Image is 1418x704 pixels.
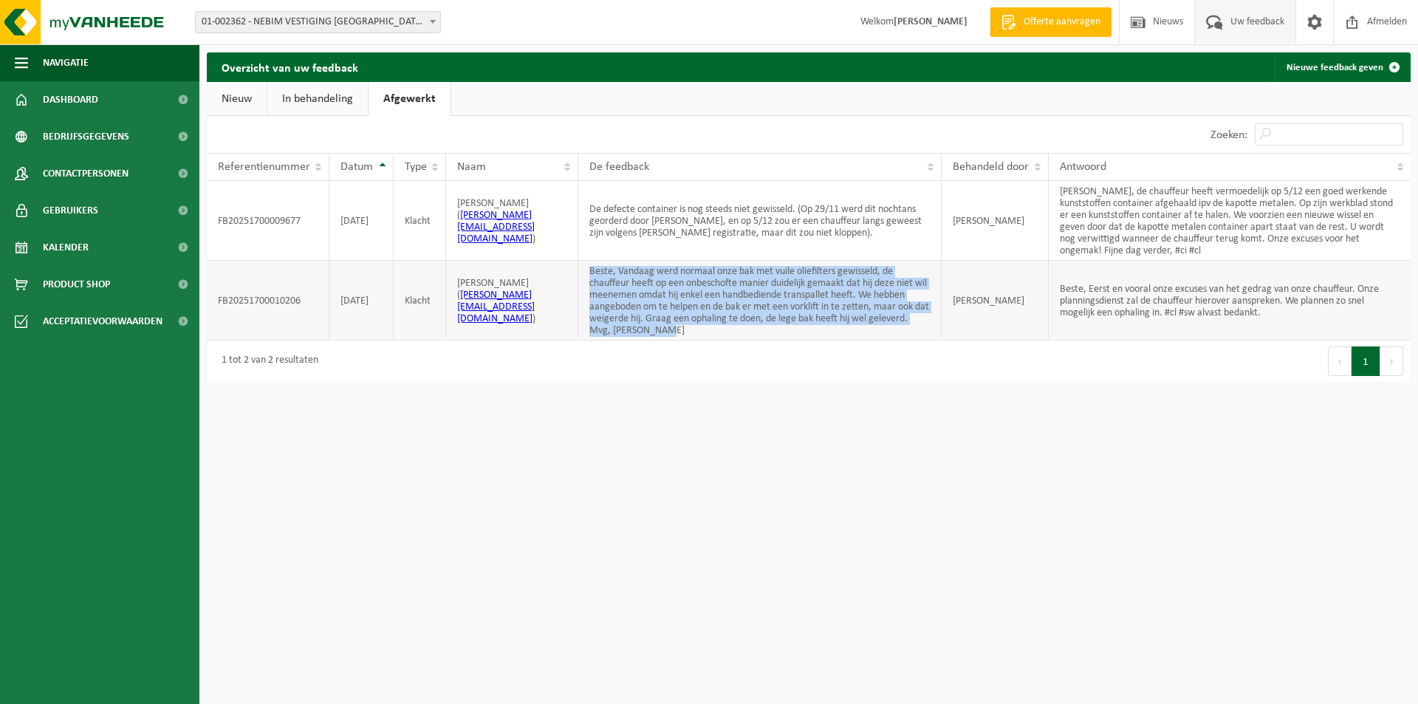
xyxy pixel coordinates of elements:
label: Zoeken: [1210,129,1247,141]
span: De feedback [589,161,649,173]
h2: Overzicht van uw feedback [207,52,373,81]
td: [DATE] [329,181,394,261]
td: [DATE] [329,261,394,341]
span: Gebruikers [43,192,98,229]
span: Referentienummer [218,161,310,173]
td: [PERSON_NAME] [942,181,1049,261]
td: [PERSON_NAME] [942,261,1049,341]
span: Dashboard [43,81,98,118]
a: Nieuwe feedback geven [1275,52,1409,82]
span: [PERSON_NAME] ( ) [457,198,535,245]
span: Offerte aanvragen [1020,15,1104,30]
a: Nieuw [207,82,267,116]
td: Klacht [394,181,447,261]
span: Antwoord [1060,161,1106,173]
button: Next [1380,346,1403,376]
td: De defecte container is nog steeds niet gewisseld. (Op 29/11 werd dit nochtans georderd door [PER... [578,181,942,261]
span: Behandeld door [953,161,1029,173]
a: In behandeling [267,82,368,116]
span: Contactpersonen [43,155,129,192]
td: [PERSON_NAME] ( ) [446,261,578,341]
span: Datum [340,161,373,173]
span: Navigatie [43,44,89,81]
a: [PERSON_NAME][EMAIL_ADDRESS][DOMAIN_NAME] [457,290,535,324]
div: 1 tot 2 van 2 resultaten [214,348,318,375]
a: [PERSON_NAME][EMAIL_ADDRESS][DOMAIN_NAME] [457,210,535,245]
span: Naam [457,161,486,173]
button: Previous [1328,346,1352,376]
span: Kalender [43,229,89,266]
td: Klacht [394,261,447,341]
a: Offerte aanvragen [990,7,1112,37]
span: Acceptatievoorwaarden [43,303,162,340]
span: 01-002362 - NEBIM VESTIGING GENT - MARIAKERKE [195,11,441,33]
td: FB20251700010206 [207,261,329,341]
td: Beste, Vandaag werd normaal onze bak met vuile oliefilters gewisseld, de chauffeur heeft op een o... [578,261,942,341]
span: Bedrijfsgegevens [43,118,129,155]
button: 1 [1352,346,1380,376]
td: FB20251700009677 [207,181,329,261]
td: [PERSON_NAME], de chauffeur heeft vermoedelijk op 5/12 een goed werkende kunststoffen container a... [1049,181,1411,261]
span: 01-002362 - NEBIM VESTIGING GENT - MARIAKERKE [196,12,440,33]
a: Afgewerkt [369,82,451,116]
td: Beste, Eerst en vooral onze excuses van het gedrag van onze chauffeur. Onze planningsdienst zal d... [1049,261,1411,341]
span: Type [405,161,427,173]
span: Product Shop [43,266,110,303]
strong: [PERSON_NAME] [894,16,967,27]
